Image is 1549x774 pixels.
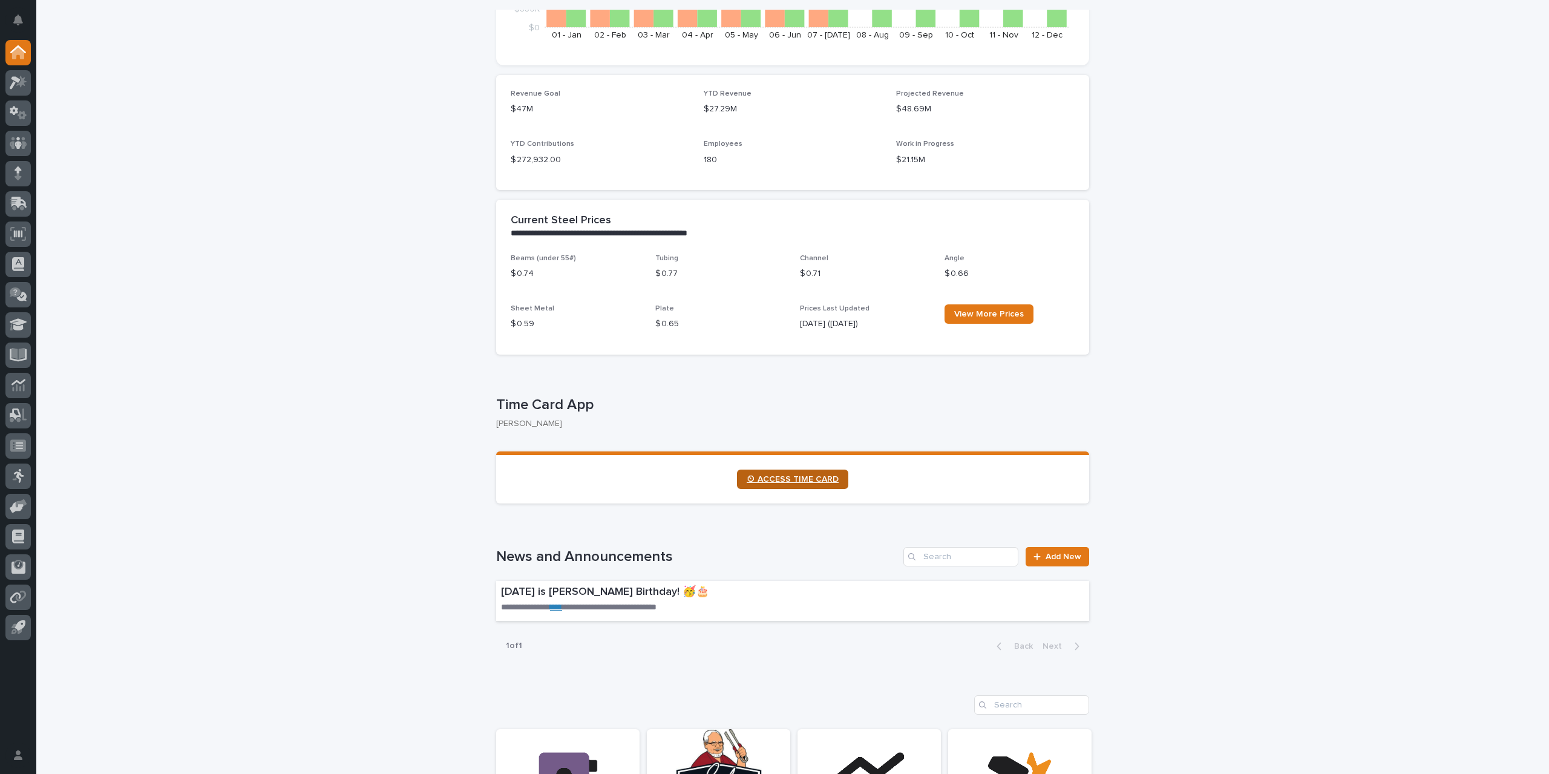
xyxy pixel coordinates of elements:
[896,140,954,148] span: Work in Progress
[529,24,540,32] tspan: $0
[655,255,678,262] span: Tubing
[552,31,581,39] text: 01 - Jan
[511,140,574,148] span: YTD Contributions
[655,318,785,330] p: $ 0.65
[769,31,801,39] text: 06 - Jun
[945,255,964,262] span: Angle
[896,90,964,97] span: Projected Revenue
[747,475,839,484] span: ⏲ ACCESS TIME CARD
[807,31,850,39] text: 07 - [DATE]
[682,31,713,39] text: 04 - Apr
[655,267,785,280] p: $ 0.77
[704,140,742,148] span: Employees
[511,318,641,330] p: $ 0.59
[496,631,532,661] p: 1 of 1
[725,31,758,39] text: 05 - May
[856,31,889,39] text: 08 - Aug
[896,103,1075,116] p: $48.69M
[511,267,641,280] p: $ 0.74
[800,305,869,312] span: Prices Last Updated
[945,267,1075,280] p: $ 0.66
[954,310,1024,318] span: View More Prices
[511,154,689,166] p: $ 272,932.00
[501,586,908,599] p: [DATE] is [PERSON_NAME] Birthday! 🥳🎂
[1043,642,1069,651] span: Next
[704,103,882,116] p: $27.29M
[594,31,626,39] text: 02 - Feb
[638,31,670,39] text: 03 - Mar
[737,470,848,489] a: ⏲ ACCESS TIME CARD
[974,695,1089,715] input: Search
[1032,31,1063,39] text: 12 - Dec
[1007,642,1033,651] span: Back
[899,31,933,39] text: 09 - Sep
[945,304,1033,324] a: View More Prices
[704,154,882,166] p: 180
[800,318,930,330] p: [DATE] ([DATE])
[496,548,899,566] h1: News and Announcements
[496,396,1084,414] p: Time Card App
[15,15,31,34] div: Notifications
[514,4,540,13] tspan: $550K
[1046,553,1081,561] span: Add New
[704,90,752,97] span: YTD Revenue
[1038,641,1089,652] button: Next
[987,641,1038,652] button: Back
[5,7,31,33] button: Notifications
[511,305,554,312] span: Sheet Metal
[800,267,930,280] p: $ 0.71
[945,31,974,39] text: 10 - Oct
[655,305,674,312] span: Plate
[896,154,1075,166] p: $21.15M
[800,255,828,262] span: Channel
[511,90,560,97] span: Revenue Goal
[903,547,1018,566] input: Search
[989,31,1018,39] text: 11 - Nov
[511,103,689,116] p: $47M
[511,255,576,262] span: Beams (under 55#)
[496,419,1079,429] p: [PERSON_NAME]
[1026,547,1089,566] a: Add New
[511,214,611,228] h2: Current Steel Prices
